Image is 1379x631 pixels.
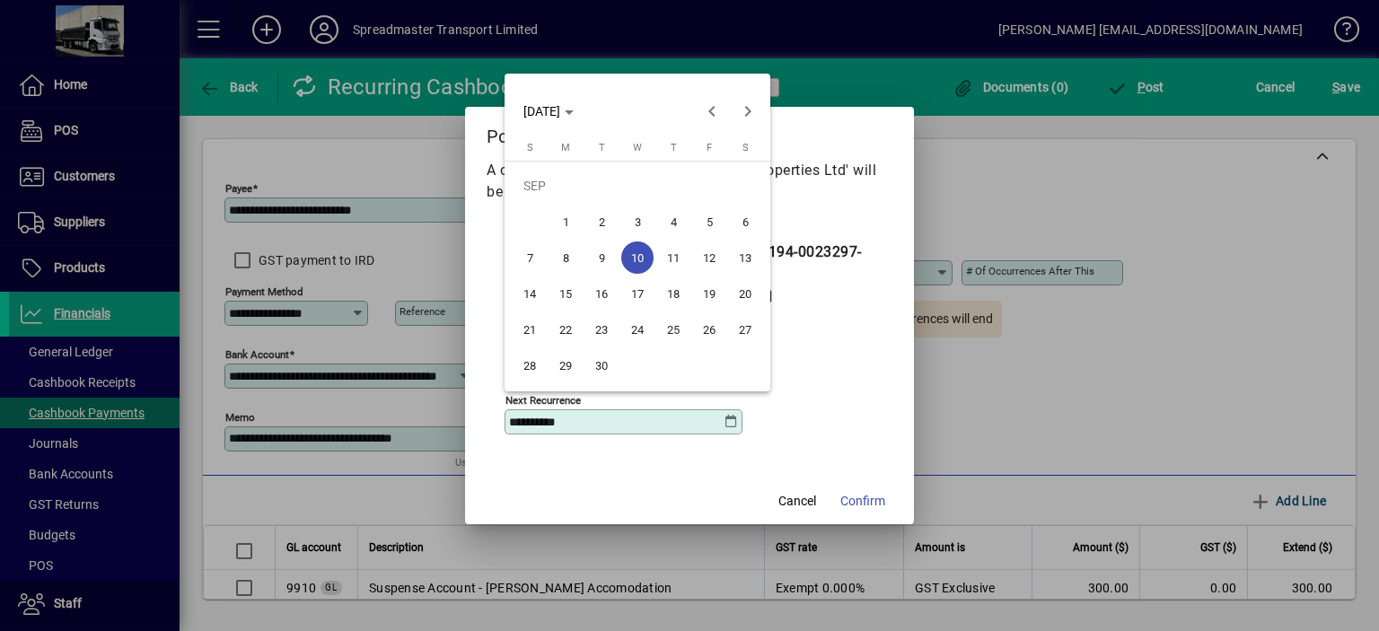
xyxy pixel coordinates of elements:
[549,241,582,274] span: 8
[548,204,584,240] button: Mon Sep 01 2025
[599,142,605,153] span: T
[548,276,584,311] button: Mon Sep 15 2025
[549,277,582,310] span: 15
[691,204,727,240] button: Fri Sep 05 2025
[548,347,584,383] button: Mon Sep 29 2025
[548,311,584,347] button: Mon Sep 22 2025
[729,241,761,274] span: 13
[671,142,677,153] span: T
[657,206,689,238] span: 4
[621,241,654,274] span: 10
[585,206,618,238] span: 2
[621,313,654,346] span: 24
[585,277,618,310] span: 16
[585,241,618,274] span: 9
[707,142,712,153] span: F
[693,206,725,238] span: 5
[694,93,730,129] button: Previous month
[514,277,546,310] span: 14
[691,311,727,347] button: Fri Sep 26 2025
[727,311,763,347] button: Sat Sep 27 2025
[655,276,691,311] button: Thu Sep 18 2025
[691,240,727,276] button: Fri Sep 12 2025
[585,349,618,381] span: 30
[655,240,691,276] button: Thu Sep 11 2025
[584,204,619,240] button: Tue Sep 02 2025
[584,347,619,383] button: Tue Sep 30 2025
[657,241,689,274] span: 11
[729,277,761,310] span: 20
[527,142,533,153] span: S
[657,277,689,310] span: 18
[621,277,654,310] span: 17
[657,313,689,346] span: 25
[727,240,763,276] button: Sat Sep 13 2025
[548,240,584,276] button: Mon Sep 08 2025
[512,240,548,276] button: Sun Sep 07 2025
[512,347,548,383] button: Sun Sep 28 2025
[619,311,655,347] button: Wed Sep 24 2025
[621,206,654,238] span: 3
[549,349,582,381] span: 29
[514,313,546,346] span: 21
[514,349,546,381] span: 28
[729,206,761,238] span: 6
[514,241,546,274] span: 7
[693,241,725,274] span: 12
[619,204,655,240] button: Wed Sep 03 2025
[691,276,727,311] button: Fri Sep 19 2025
[730,93,766,129] button: Next month
[655,204,691,240] button: Thu Sep 04 2025
[512,276,548,311] button: Sun Sep 14 2025
[561,142,570,153] span: M
[549,206,582,238] span: 1
[693,277,725,310] span: 19
[584,240,619,276] button: Tue Sep 09 2025
[584,276,619,311] button: Tue Sep 16 2025
[523,104,560,118] span: [DATE]
[516,95,581,127] button: Choose month and year
[549,313,582,346] span: 22
[727,276,763,311] button: Sat Sep 20 2025
[727,204,763,240] button: Sat Sep 06 2025
[619,276,655,311] button: Wed Sep 17 2025
[585,313,618,346] span: 23
[742,142,749,153] span: S
[729,313,761,346] span: 27
[619,240,655,276] button: Wed Sep 10 2025
[633,142,642,153] span: W
[512,168,763,204] td: SEP
[655,311,691,347] button: Thu Sep 25 2025
[693,313,725,346] span: 26
[584,311,619,347] button: Tue Sep 23 2025
[512,311,548,347] button: Sun Sep 21 2025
